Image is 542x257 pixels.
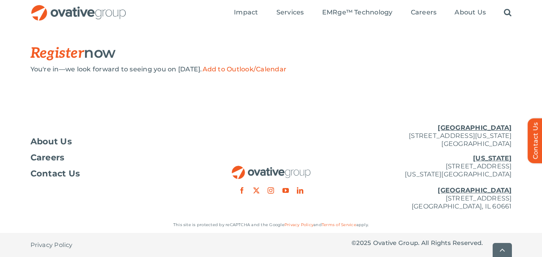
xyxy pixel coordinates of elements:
[455,8,486,17] a: About Us
[356,239,371,247] span: 2025
[30,4,127,12] a: OG_Full_horizontal_RGB
[30,154,191,162] a: Careers
[30,65,512,73] div: You're in—we look forward to seeing you on [DATE].
[234,8,258,16] span: Impact
[30,221,512,229] p: This site is protected by reCAPTCHA and the Google and apply.
[30,233,191,257] nav: Footer - Privacy Policy
[239,187,245,194] a: facebook
[411,8,437,17] a: Careers
[231,165,311,172] a: OG_Full_horizontal_RGB
[473,154,512,162] u: [US_STATE]
[322,8,393,16] span: EMRge™ Technology
[30,45,84,62] span: Register
[203,65,287,73] a: Add to Outlook/Calendar
[322,8,393,17] a: EMRge™ Technology
[438,186,512,194] u: [GEOGRAPHIC_DATA]
[30,138,72,146] span: About Us
[351,124,512,148] p: [STREET_ADDRESS][US_STATE] [GEOGRAPHIC_DATA]
[30,45,472,61] h3: now
[411,8,437,16] span: Careers
[30,138,191,178] nav: Footer Menu
[455,8,486,16] span: About Us
[284,222,313,227] a: Privacy Policy
[30,138,191,146] a: About Us
[268,187,274,194] a: instagram
[30,233,73,257] a: Privacy Policy
[30,170,80,178] span: Contact Us
[282,187,289,194] a: youtube
[276,8,304,16] span: Services
[30,241,73,249] span: Privacy Policy
[276,8,304,17] a: Services
[322,222,356,227] a: Terms of Service
[504,8,512,17] a: Search
[30,170,191,178] a: Contact Us
[438,124,512,132] u: [GEOGRAPHIC_DATA]
[253,187,260,194] a: twitter
[297,187,303,194] a: linkedin
[30,154,65,162] span: Careers
[351,239,512,247] p: © Ovative Group. All Rights Reserved.
[351,154,512,210] p: [STREET_ADDRESS] [US_STATE][GEOGRAPHIC_DATA] [STREET_ADDRESS] [GEOGRAPHIC_DATA], IL 60661
[234,8,258,17] a: Impact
